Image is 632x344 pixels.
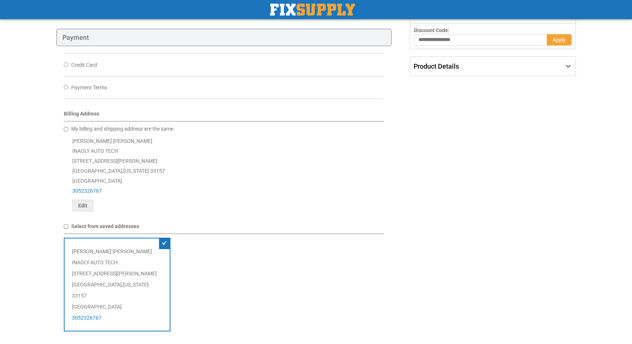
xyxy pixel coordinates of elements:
div: [PERSON_NAME] [PERSON_NAME] INAOLY AUTO TECH [STREET_ADDRESS][PERSON_NAME] [GEOGRAPHIC_DATA] , 33... [64,136,384,211]
a: 3052326767 [72,188,102,194]
img: Fix Industrial Supply [270,4,355,16]
span: Product Details [414,62,459,70]
span: Discount Code: [414,27,449,33]
div: [PERSON_NAME] [PERSON_NAME] INAOLY AUTO TECH [STREET_ADDRESS][PERSON_NAME] [GEOGRAPHIC_DATA] , 33... [64,238,171,331]
span: My billing and shipping address are the same [71,126,173,132]
div: Billing Address [64,110,384,121]
div: Payment [56,29,392,47]
button: Apply [547,34,572,46]
span: Credit Card [71,62,97,68]
span: Select from saved addresses [71,223,139,229]
a: store logo [270,4,355,16]
span: [US_STATE] [123,168,149,174]
span: Edit [78,203,87,209]
span: [US_STATE] [123,282,149,288]
span: Apply [553,37,566,43]
button: Edit [72,200,93,211]
span: Payment Terms [71,85,107,90]
a: 3052326767 [72,315,101,321]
